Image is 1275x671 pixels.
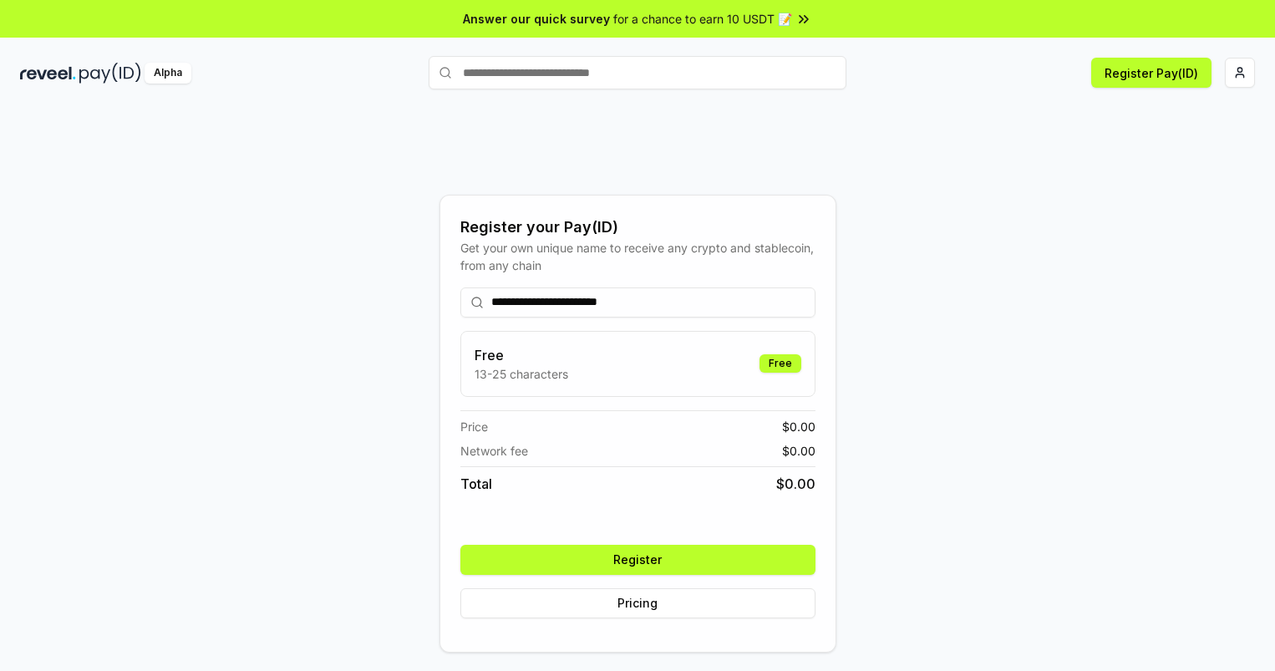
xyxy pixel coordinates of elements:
[463,10,610,28] span: Answer our quick survey
[759,354,801,373] div: Free
[145,63,191,84] div: Alpha
[782,418,815,435] span: $ 0.00
[20,63,76,84] img: reveel_dark
[460,216,815,239] div: Register your Pay(ID)
[460,474,492,494] span: Total
[79,63,141,84] img: pay_id
[475,365,568,383] p: 13-25 characters
[1091,58,1212,88] button: Register Pay(ID)
[460,418,488,435] span: Price
[475,345,568,365] h3: Free
[776,474,815,494] span: $ 0.00
[460,442,528,460] span: Network fee
[782,442,815,460] span: $ 0.00
[460,588,815,618] button: Pricing
[460,239,815,274] div: Get your own unique name to receive any crypto and stablecoin, from any chain
[613,10,792,28] span: for a chance to earn 10 USDT 📝
[460,545,815,575] button: Register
